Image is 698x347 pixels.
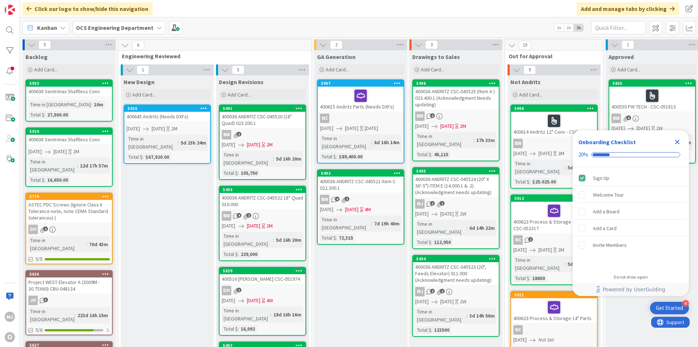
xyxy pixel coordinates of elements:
div: Time in [GEOGRAPHIC_DATA] [415,220,466,236]
div: Open Get Started checklist, remaining modules: 4 [650,302,689,314]
div: 5492 [318,170,404,177]
div: 5492400036 ANDRITZ CSC-045521 Item C 022.300.1 [318,170,404,193]
div: DH [222,286,231,295]
a: 5493400036 ANDRITZ CSC-045522 18" Quad 016.000BW[DATE][DATE]2MTime in [GEOGRAPHIC_DATA]:5d 16h 20... [219,186,306,261]
div: 5779 [29,194,112,199]
span: Add Card... [519,91,542,98]
div: 5779 [26,193,112,200]
div: 5839 [223,268,305,273]
a: 5779ASTEC PDC Screws (Ignore Class II Tolerance note, note CEMA Standard tolerances) (DHTime in [... [25,193,113,264]
span: Powered by UserGuiding [603,285,665,294]
a: 5933400638 Sentrimax Shaftless ConvTime in [GEOGRAPHIC_DATA]:10mTotal $:27,500.00 [25,79,113,122]
div: 70d 43m [87,240,110,248]
span: [DATE] [320,125,333,132]
div: 229,000 [239,250,259,258]
div: 16,092 [239,325,257,333]
div: 5921 [514,292,597,297]
div: Time in [GEOGRAPHIC_DATA] [28,236,86,252]
div: NC [511,235,597,245]
div: 5493400036 ANDRITZ CSC-045522 18" Quad 016.000 [220,186,305,209]
div: DH [28,225,38,234]
span: : [466,312,468,320]
div: 400645 Andritz (Needs DXFs) [124,112,210,121]
div: 400550 PW TECH - CSC-051813 [609,87,695,111]
div: MJ [413,287,499,296]
div: MJ [413,199,499,209]
div: BW [609,114,695,123]
div: BW [220,211,305,221]
a: 5865400550 PW TECH - CSC-051813BW[DATE][DATE]2WTime in [GEOGRAPHIC_DATA]:9d 22h 10mTotal $:33,195.00 [609,79,696,163]
span: [DATE] [440,122,454,130]
div: 5494 [416,256,499,261]
span: [DATE] [28,148,42,155]
div: BW [413,111,499,121]
span: : [371,138,372,146]
div: Total $ [513,178,529,186]
div: 2W [656,125,663,132]
div: 400638 Sentrimax Shaftless Conv [26,87,112,96]
div: BW [611,114,621,123]
div: 5496400036 ANDRITZ CSC-045525 (Item A ) 023.400.1 (Acknowledgment Needs updating) [413,80,499,109]
div: BW [318,195,404,204]
span: : [143,153,144,161]
div: 400036 ANDRITZ CSC-045522 18" Quad 016.000 [220,193,305,209]
div: 400638 Sentrimax Shaftless Conv [26,135,112,144]
div: Sign Up [593,174,609,182]
a: 5924400638 Sentrimax Shaftless Conv[DATE][DATE]2MTime in [GEOGRAPHIC_DATA]:12d 17h 57mTotal $:16,... [25,127,113,187]
div: 2M [73,148,79,155]
div: 5924 [26,128,112,135]
div: 72,315 [337,234,355,242]
div: BW [222,130,231,139]
div: Total $ [513,274,529,282]
span: 4 [237,213,241,218]
div: 400036 ANDRITZ CSC-045523 (20", Feeds Elevator) 011.000 (Acknowledgment needs updating) [413,262,499,285]
div: 2M [558,246,564,254]
div: Time in [GEOGRAPHIC_DATA] [28,307,75,323]
div: NC [318,114,404,123]
span: : [565,260,566,268]
span: [DATE] [538,150,552,157]
div: 5913 [511,195,597,202]
div: 5495400036 ANDRITZ CSC-045524 (20" X 36'-5") ITEM E (14.000.1 & .2) (Acknowledgment needs updating) [413,168,499,197]
div: Do not show again [614,274,648,280]
div: 3d 14h 56m [468,312,497,320]
div: Invite Members [593,241,627,249]
div: 5865 [609,80,695,87]
div: 2M [266,222,273,230]
div: 5491400036 ANDRITZ CSC-045520 (18" Quad) 023.200.1 [220,105,305,128]
div: 400036 ANDRITZ CSC-045521 Item C 022.300.1 [318,177,404,193]
div: DH [26,225,112,234]
div: 20% [578,151,588,158]
div: 2W [460,210,466,218]
span: Add Card... [132,91,156,98]
span: Add Card... [421,66,444,73]
span: : [270,311,272,319]
div: ASTEC PDC Screws (Ignore Class II Tolerance note, note CEMA Standard tolerances) ( [26,200,112,222]
div: Onboarding Checklist [578,138,636,146]
div: Add a Board [593,207,619,216]
i: Not Set [538,336,554,343]
a: 5906400614 Andritz 12" Conv - CSC-052341BW[DATE][DATE]2MTime in [GEOGRAPHIC_DATA]:5d 17h 57mTotal... [510,105,598,189]
div: Total $ [222,169,238,177]
div: Sign Up is complete. [575,170,686,186]
div: Time in [GEOGRAPHIC_DATA] [222,151,273,167]
div: NC [320,114,329,123]
span: [DATE] [538,246,552,254]
div: 400623 Process & Storage 14" Conv CSC-052317 [511,202,597,233]
span: : [336,234,337,242]
div: 400036 ANDRITZ CSC-045524 (20" X 36'-5") ITEM E (14.000.1 & .2) (Acknowledgment needs updating) [413,174,499,197]
div: NC [511,325,597,335]
span: [DATE] [127,125,140,133]
div: Total $ [415,150,431,158]
div: 5626 [26,271,112,277]
div: 5933400638 Sentrimax Shaftless Conv [26,80,112,96]
span: Kanban [37,23,57,32]
div: 5d 23h 28m [566,260,595,268]
div: Checklist Container [573,130,689,296]
div: 5865400550 PW TECH - CSC-051813 [609,80,695,111]
a: 5492400036 ANDRITZ CSC-045521 Item C 022.300.1BW[DATE][DATE]4MTime in [GEOGRAPHIC_DATA]:7d 19h 40... [317,169,404,245]
div: NC [513,325,523,335]
div: Time in [GEOGRAPHIC_DATA] [320,216,371,232]
div: JH [28,296,38,305]
span: : [473,136,474,144]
